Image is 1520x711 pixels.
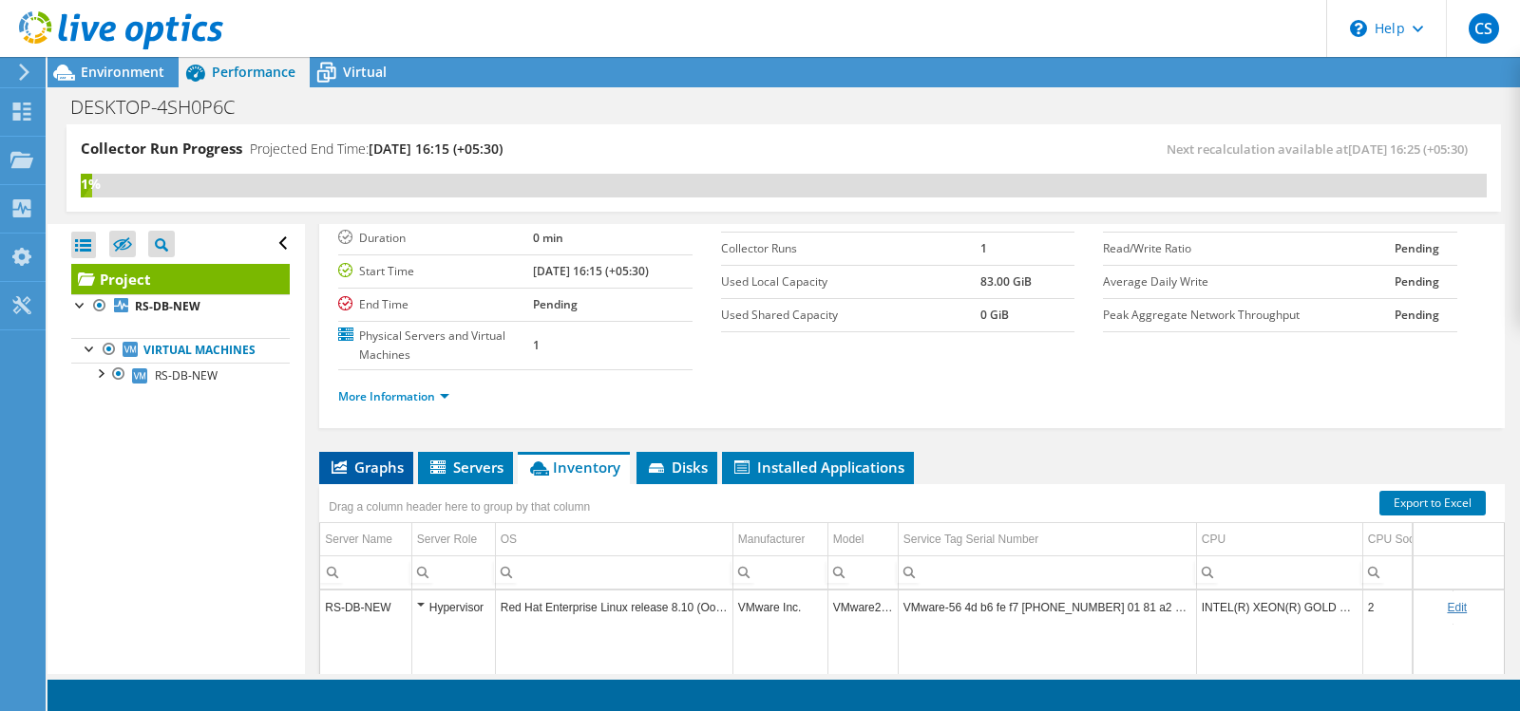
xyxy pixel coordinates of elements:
[1362,523,1453,556] td: CPU Sockets Column
[1196,590,1362,624] td: Column CPU, Value INTEL(R) XEON(R) GOLD 6542Y
[533,337,540,353] b: 1
[411,523,495,556] td: Server Role Column
[527,458,620,477] span: Inventory
[411,590,495,624] td: Column Server Role, Value Hypervisor
[898,555,1196,589] td: Column Service Tag Serial Number, Filter cell
[1196,523,1362,556] td: CPU Column
[732,590,827,624] td: Column Manufacturer, Value VMware Inc.
[731,458,904,477] span: Installed Applications
[898,590,1196,624] td: Column Service Tag Serial Number, Value VMware-56 4d b6 fe f7 39 87 33-47 01 81 a2 83 32 09 bb
[833,528,864,551] div: Model
[495,590,732,624] td: Column OS, Value Red Hat Enterprise Linux release 8.10 (Ootpa)
[1395,240,1439,256] b: Pending
[1196,555,1362,589] td: Column CPU, Filter cell
[1362,590,1453,624] td: Column CPU Sockets, Value 2
[827,523,898,556] td: Model Column
[1202,528,1225,551] div: CPU
[338,295,533,314] label: End Time
[980,273,1032,290] b: 83.00 GiB
[533,296,578,312] b: Pending
[343,63,387,81] span: Virtual
[1395,273,1439,290] b: Pending
[250,139,503,159] h4: Projected End Time:
[738,528,806,551] div: Manufacturer
[411,555,495,589] td: Column Server Role, Filter cell
[980,307,1009,323] b: 0 GiB
[903,528,1039,551] div: Service Tag Serial Number
[329,458,404,477] span: Graphs
[732,523,827,556] td: Manufacturer Column
[980,240,987,256] b: 1
[1348,140,1468,158] span: [DATE] 16:25 (+05:30)
[338,262,533,281] label: Start Time
[495,555,732,589] td: Column OS, Filter cell
[1103,306,1394,325] label: Peak Aggregate Network Throughput
[1103,272,1394,291] label: Average Daily Write
[721,239,980,258] label: Collector Runs
[71,363,290,387] a: RS-DB-NEW
[1350,20,1367,37] svg: \n
[1362,555,1453,589] td: Column CPU Sockets, Filter cell
[135,298,200,314] b: RS-DB-NEW
[325,528,392,551] div: Server Name
[1103,239,1394,258] label: Read/Write Ratio
[1447,601,1467,614] a: Edit
[417,528,477,551] div: Server Role
[71,294,290,319] a: RS-DB-NEW
[320,555,411,589] td: Column Server Name, Filter cell
[827,555,898,589] td: Column Model, Filter cell
[324,494,595,520] div: Drag a column header here to group by that column
[898,523,1196,556] td: Service Tag Serial Number Column
[1167,140,1477,158] span: Next recalculation available at
[1395,307,1439,323] b: Pending
[533,230,563,246] b: 0 min
[827,590,898,624] td: Column Model, Value VMware201
[646,458,708,477] span: Disks
[427,458,503,477] span: Servers
[71,264,290,294] a: Project
[1379,491,1486,515] a: Export to Excel
[155,367,218,384] span: RS-DB-NEW
[501,528,517,551] div: OS
[338,229,533,248] label: Duration
[62,97,264,118] h1: DESKTOP-4SH0P6C
[338,388,449,404] a: More Information
[320,523,411,556] td: Server Name Column
[71,338,290,363] a: Virtual Machines
[338,327,533,365] label: Physical Servers and Virtual Machines
[212,63,295,81] span: Performance
[533,263,649,279] b: [DATE] 16:15 (+05:30)
[1368,528,1435,551] div: CPU Sockets
[369,140,503,158] span: [DATE] 16:15 (+05:30)
[721,306,980,325] label: Used Shared Capacity
[1469,13,1499,44] span: CS
[417,596,490,619] div: Hypervisor
[732,555,827,589] td: Column Manufacturer, Filter cell
[495,523,732,556] td: OS Column
[320,590,411,624] td: Column Server Name, Value RS-DB-NEW
[81,174,92,195] div: 1%
[721,272,980,291] label: Used Local Capacity
[81,63,164,81] span: Environment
